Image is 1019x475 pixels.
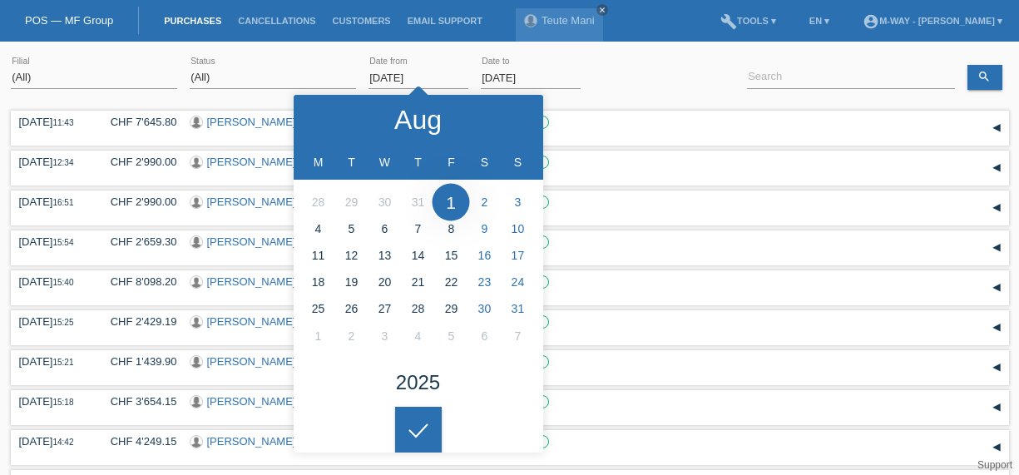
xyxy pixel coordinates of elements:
[712,16,784,26] a: buildTools ▾
[977,70,991,83] i: search
[52,198,73,207] span: 16:51
[19,156,86,168] div: [DATE]
[984,315,1009,340] div: expand/collapse
[52,318,73,327] span: 15:25
[984,275,1009,300] div: expand/collapse
[98,275,177,288] div: CHF 8'098.20
[52,358,73,367] span: 15:21
[98,355,177,368] div: CHF 1'439.90
[598,6,606,14] i: close
[19,235,86,248] div: [DATE]
[207,315,296,328] a: [PERSON_NAME]
[52,398,73,407] span: 15:18
[25,14,113,27] a: POS — MF Group
[207,435,296,448] a: [PERSON_NAME]
[207,195,296,208] a: [PERSON_NAME]
[98,195,177,208] div: CHF 2'990.00
[19,395,86,408] div: [DATE]
[207,355,296,368] a: [PERSON_NAME]
[984,395,1009,420] div: expand/collapse
[52,438,73,447] span: 14:42
[396,373,440,393] div: 2025
[984,235,1009,260] div: expand/collapse
[967,65,1002,90] a: search
[801,16,838,26] a: EN ▾
[984,116,1009,141] div: expand/collapse
[399,16,491,26] a: Email Support
[19,116,86,128] div: [DATE]
[720,13,737,30] i: build
[52,238,73,247] span: 15:54
[98,156,177,168] div: CHF 2'990.00
[207,235,296,248] a: [PERSON_NAME]
[324,16,399,26] a: Customers
[98,116,177,128] div: CHF 7'645.80
[977,459,1012,471] a: Support
[19,315,86,328] div: [DATE]
[19,435,86,448] div: [DATE]
[207,156,388,168] a: [PERSON_NAME] [PERSON_NAME]
[984,355,1009,380] div: expand/collapse
[19,355,86,368] div: [DATE]
[98,435,177,448] div: CHF 4'249.15
[596,4,608,16] a: close
[207,275,296,288] a: [PERSON_NAME]
[156,16,230,26] a: Purchases
[984,195,1009,220] div: expand/collapse
[854,16,1011,26] a: account_circlem-way - [PERSON_NAME] ▾
[542,14,595,27] a: Teute Mani
[98,315,177,328] div: CHF 2'429.19
[984,156,1009,181] div: expand/collapse
[19,275,86,288] div: [DATE]
[52,278,73,287] span: 15:40
[230,16,324,26] a: Cancellations
[52,118,73,127] span: 11:43
[207,116,296,128] a: [PERSON_NAME]
[394,106,442,133] div: Aug
[19,195,86,208] div: [DATE]
[863,13,879,30] i: account_circle
[98,395,177,408] div: CHF 3'654.15
[52,158,73,167] span: 12:34
[98,235,177,248] div: CHF 2'659.30
[207,395,296,408] a: [PERSON_NAME]
[984,435,1009,460] div: expand/collapse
